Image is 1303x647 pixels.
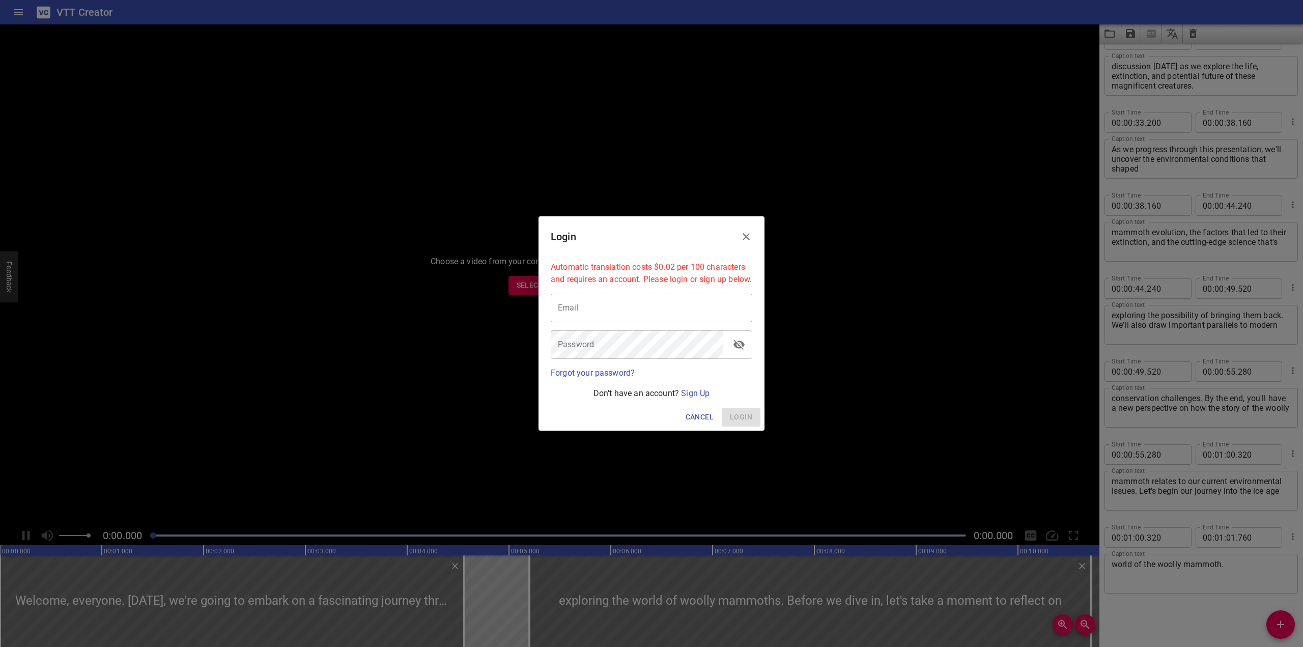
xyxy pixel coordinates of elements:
button: toggle password visibility [727,332,751,357]
h6: Login [551,229,576,245]
button: Close [734,224,758,249]
a: Forgot your password? [551,368,635,378]
p: Automatic translation costs $0.02 per 100 characters and requires an account. Please login or sig... [551,261,752,286]
span: Please enter your email and password above. [722,408,760,427]
span: Cancel [686,411,714,424]
button: Cancel [682,408,718,427]
p: Don't have an account? [551,387,752,400]
a: Sign Up [681,388,710,398]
